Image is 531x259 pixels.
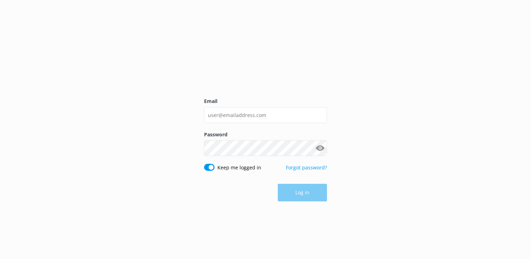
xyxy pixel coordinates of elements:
[204,131,327,138] label: Password
[217,164,261,171] label: Keep me logged in
[204,97,327,105] label: Email
[313,141,327,155] button: Show password
[286,164,327,171] a: Forgot password?
[204,107,327,123] input: user@emailaddress.com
